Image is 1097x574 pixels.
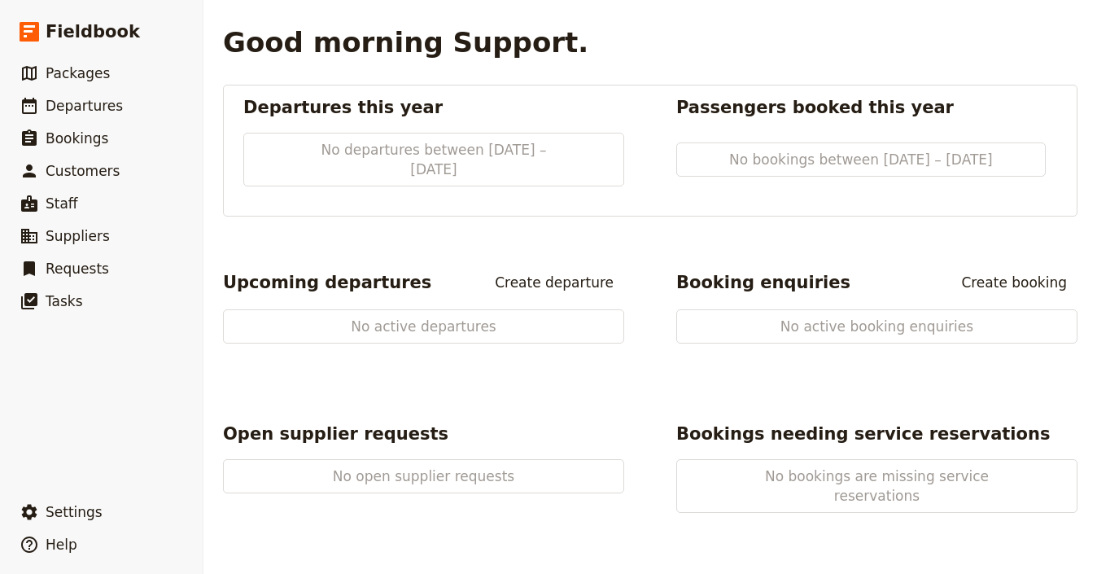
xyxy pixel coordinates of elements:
h2: Departures this year [243,95,624,120]
h2: Booking enquiries [676,270,850,295]
h1: Good morning Support. [223,26,588,59]
a: Create departure [484,269,624,296]
span: No open supplier requests [276,467,571,486]
h2: Bookings needing service reservations [676,422,1050,446]
span: Requests [46,261,109,277]
span: Suppliers [46,228,110,244]
span: Tasks [46,293,83,309]
a: Create booking [951,269,1077,296]
span: Packages [46,65,110,81]
span: No active booking enquiries [729,317,1025,336]
span: Bookings [46,130,108,147]
span: No active departures [276,317,571,336]
span: Staff [46,195,78,212]
h2: Passengers booked this year [676,95,1057,120]
span: Help [46,537,77,553]
span: No bookings between [DATE] – [DATE] [729,150,993,169]
span: Customers [46,163,120,179]
h2: Upcoming departures [223,270,431,295]
span: Settings [46,504,103,520]
span: No departures between [DATE] – [DATE] [296,140,571,179]
span: No bookings are missing service reservations [729,467,1025,506]
span: Fieldbook [46,20,140,44]
h2: Open supplier requests [223,422,448,446]
span: Departures [46,98,123,114]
